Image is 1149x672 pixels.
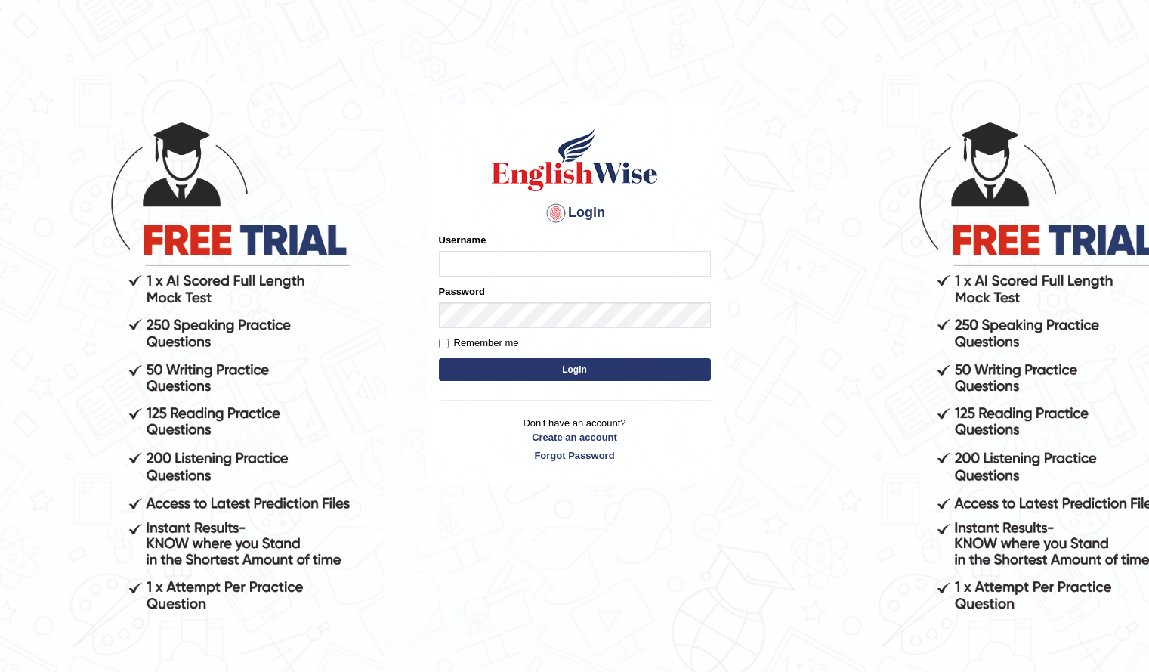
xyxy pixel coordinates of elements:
[439,358,711,381] button: Login
[439,448,711,463] a: Forgot Password
[439,336,519,351] label: Remember me
[439,284,485,299] label: Password
[439,430,711,444] a: Create an account
[439,233,486,247] label: Username
[439,339,449,348] input: Remember me
[439,416,711,463] p: Don't have an account?
[489,125,661,194] img: Logo of English Wise sign in for intelligent practice with AI
[439,201,711,225] h4: Login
